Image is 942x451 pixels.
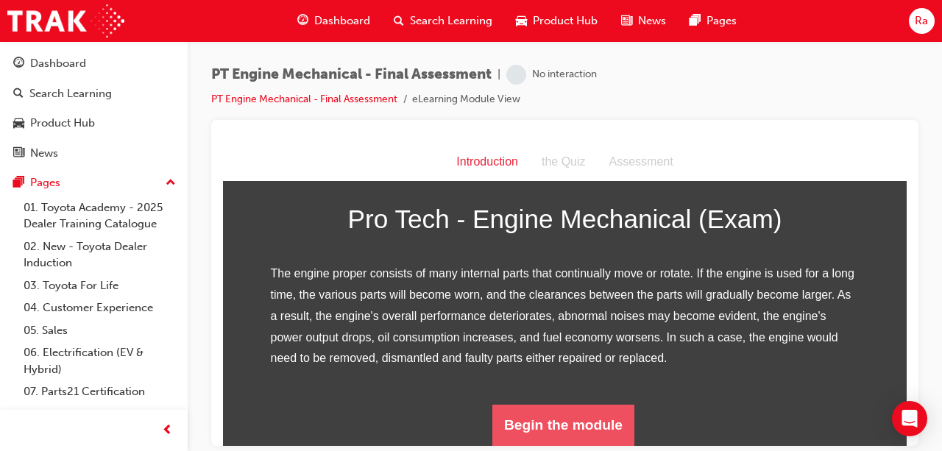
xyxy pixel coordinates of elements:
span: PT Engine Mechanical - Final Assessment [211,66,492,83]
a: 01. Toyota Academy - 2025 Dealer Training Catalogue [18,196,182,235]
a: car-iconProduct Hub [504,6,609,36]
div: News [30,145,58,162]
span: Ra [915,13,928,29]
a: 07. Parts21 Certification [18,380,182,403]
a: Dashboard [6,50,182,77]
img: Trak [7,4,124,38]
div: No interaction [532,68,597,82]
span: car-icon [516,12,527,30]
span: guage-icon [297,12,308,30]
button: Begin the module [269,261,411,302]
div: Open Intercom Messenger [892,401,927,436]
li: eLearning Module View [412,91,520,108]
span: Search Learning [410,13,492,29]
button: Ra [909,8,935,34]
span: Dashboard [314,13,370,29]
a: Search Learning [6,80,182,107]
div: Assessment [375,8,462,29]
div: Introduction [222,8,307,29]
a: news-iconNews [609,6,678,36]
span: News [638,13,666,29]
span: pages-icon [13,177,24,190]
a: 08. Service Training [18,403,182,426]
span: up-icon [166,174,176,193]
button: DashboardSearch LearningProduct HubNews [6,47,182,169]
span: | [497,66,500,83]
span: Pages [706,13,737,29]
span: Product Hub [533,13,598,29]
a: 03. Toyota For Life [18,274,182,297]
a: News [6,140,182,167]
div: Pages [30,174,60,191]
span: news-icon [13,147,24,160]
a: guage-iconDashboard [286,6,382,36]
h1: Pro Tech - Engine Mechanical (Exam) [48,54,637,97]
span: pages-icon [690,12,701,30]
a: search-iconSearch Learning [382,6,504,36]
div: Product Hub [30,115,95,132]
div: Dashboard [30,55,86,72]
span: news-icon [621,12,632,30]
a: 05. Sales [18,319,182,342]
button: Pages [6,169,182,196]
span: guage-icon [13,57,24,71]
a: pages-iconPages [678,6,748,36]
a: 02. New - Toyota Dealer Induction [18,235,182,274]
span: learningRecordVerb_NONE-icon [506,65,526,85]
span: search-icon [13,88,24,101]
a: 04. Customer Experience [18,296,182,319]
p: The engine proper consists of many internal parts that continually move or rotate. If the engine ... [48,120,637,226]
div: the Quiz [307,8,375,29]
a: Product Hub [6,110,182,137]
div: Search Learning [29,85,112,102]
a: 06. Electrification (EV & Hybrid) [18,341,182,380]
span: search-icon [394,12,404,30]
span: prev-icon [162,422,173,440]
span: car-icon [13,117,24,130]
a: PT Engine Mechanical - Final Assessment [211,93,397,105]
